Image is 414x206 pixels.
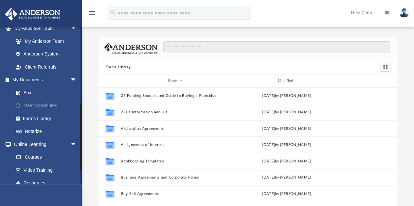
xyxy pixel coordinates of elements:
[9,99,87,112] a: Meeting Minutes
[163,41,390,54] input: Search files and folders
[121,159,229,163] button: Bookkeeping Templates
[121,126,229,131] button: Arbitration Agreements
[232,93,341,99] div: [DATE] by [PERSON_NAME]
[101,78,118,84] div: id
[9,86,83,99] a: Box
[88,12,96,17] a: menu
[5,22,83,35] a: My Anderson Teamarrow_drop_down
[121,192,229,196] button: Buy-Sell Agreements
[121,175,229,180] button: Business Agreements and Corporate Forms
[232,109,341,115] div: [DATE] by [PERSON_NAME]
[70,138,83,151] span: arrow_drop_down
[9,164,80,177] a: Video Training
[9,48,83,61] a: Anderson System
[9,151,83,164] a: Courses
[3,8,62,21] img: Anderson Advisors Platinum Portal
[5,138,83,151] a: Online Learningarrow_drop_down
[121,143,229,147] button: Assignments of Interest
[9,177,83,190] a: Resources
[381,63,390,72] button: Switch to Grid View
[70,73,83,87] span: arrow_drop_down
[9,125,87,138] a: Notarize
[109,9,117,16] i: search
[232,175,341,181] div: [DATE] by [PERSON_NAME]
[9,60,83,73] a: Client Referrals
[399,8,409,18] img: User Pic
[121,94,229,98] button: 25 Funding Sources and Guide to Buying a Franchise
[9,112,83,125] a: Forms Library
[120,78,229,84] div: Name
[232,126,341,132] div: [DATE] by [PERSON_NAME]
[9,35,80,48] a: My Anderson Team
[70,22,83,35] span: arrow_drop_down
[88,9,96,17] i: menu
[232,191,341,197] div: [DATE] by [PERSON_NAME]
[121,110,229,114] button: 280a Information and Kit
[344,78,389,84] div: id
[5,73,87,87] a: My Documentsarrow_drop_down
[232,158,341,164] div: [DATE] by [PERSON_NAME]
[232,142,341,148] div: [DATE] by [PERSON_NAME]
[232,78,341,84] div: Modified
[106,64,131,70] button: Forms Library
